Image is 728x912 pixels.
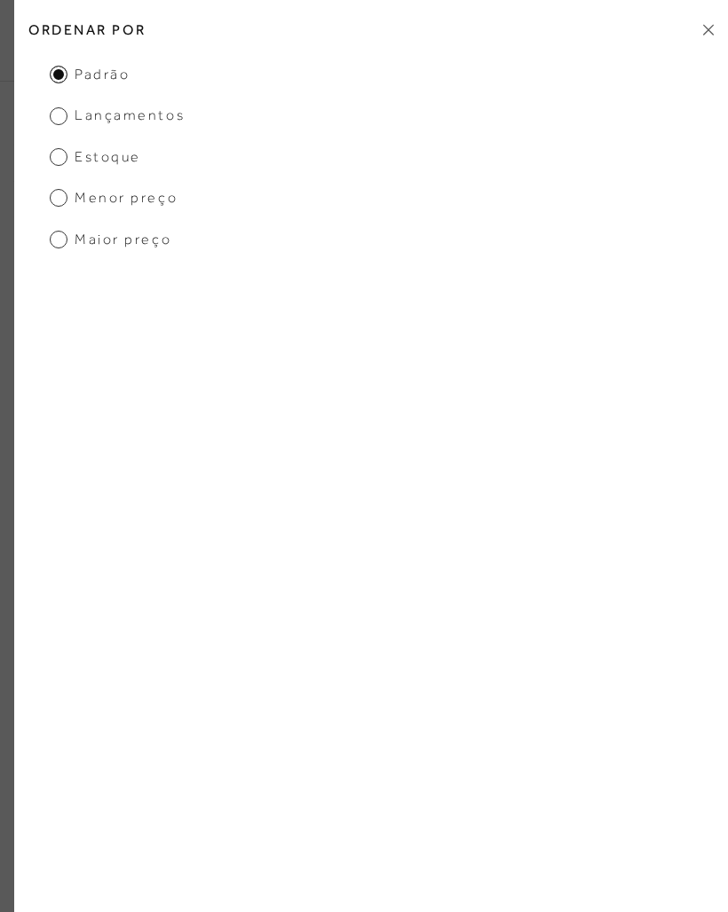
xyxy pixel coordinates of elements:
[50,188,178,208] span: Menor preço
[50,147,141,167] span: Estoque
[50,106,185,125] span: Lançamentos
[14,9,728,51] h2: Ordenar por
[50,65,130,84] span: Padrão
[50,230,171,249] span: Maior preço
